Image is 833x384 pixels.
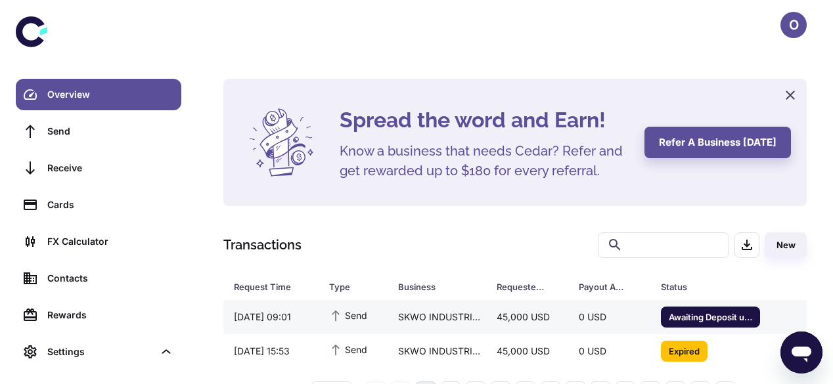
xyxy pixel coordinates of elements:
div: SKWO INDUSTRIAL CO.,LIMITED [388,305,486,330]
div: [DATE] 15:53 [223,339,319,364]
h4: Spread the word and Earn! [340,104,629,136]
div: Type [329,278,365,296]
span: Send [329,308,367,322]
span: Request Time [234,278,313,296]
span: Awaiting Deposit until [DATE] 12:03 [661,310,760,323]
span: Payout Amount [579,278,645,296]
a: Overview [16,79,181,110]
a: Cards [16,189,181,221]
div: 45,000 USD [486,339,568,364]
div: FX Calculator [47,234,173,249]
span: Requested Amount [497,278,563,296]
div: 0 USD [568,305,650,330]
iframe: Button to launch messaging window [780,331,822,373]
span: Expired [661,344,708,357]
div: Overview [47,87,173,102]
span: Send [329,342,367,356]
div: Receive [47,161,173,175]
button: Refer a business [DATE] [644,127,791,158]
a: Send [16,116,181,147]
div: Settings [47,345,154,359]
div: [DATE] 09:01 [223,305,319,330]
div: Status [661,278,743,296]
span: Type [329,278,382,296]
div: Contacts [47,271,173,286]
h5: Know a business that needs Cedar? Refer and get rewarded up to $180 for every referral. [340,141,629,181]
div: Request Time [234,278,296,296]
a: Contacts [16,263,181,294]
h1: Transactions [223,235,302,255]
div: Requested Amount [497,278,546,296]
div: Send [47,124,173,139]
a: Receive [16,152,181,184]
div: Rewards [47,308,173,322]
div: SKWO INDUSTRIAL CO.,LIMITED [388,339,486,364]
a: Rewards [16,299,181,331]
div: Payout Amount [579,278,628,296]
div: 45,000 USD [486,305,568,330]
button: New [765,232,807,258]
a: FX Calculator [16,226,181,257]
div: Settings [16,336,181,368]
button: O [780,12,807,38]
span: Status [661,278,760,296]
div: Cards [47,198,173,212]
div: 0 USD [568,339,650,364]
